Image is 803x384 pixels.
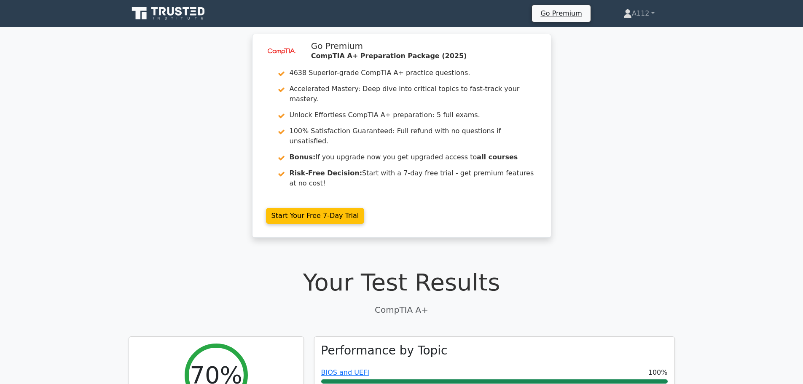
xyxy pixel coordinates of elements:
[266,208,365,224] a: Start Your Free 7-Day Trial
[535,8,587,19] a: Go Premium
[648,368,668,378] span: 100%
[129,303,675,316] p: CompTIA A+
[321,368,369,376] a: BIOS and UEFI
[321,344,448,358] h3: Performance by Topic
[603,5,675,22] a: A112
[129,268,675,296] h1: Your Test Results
